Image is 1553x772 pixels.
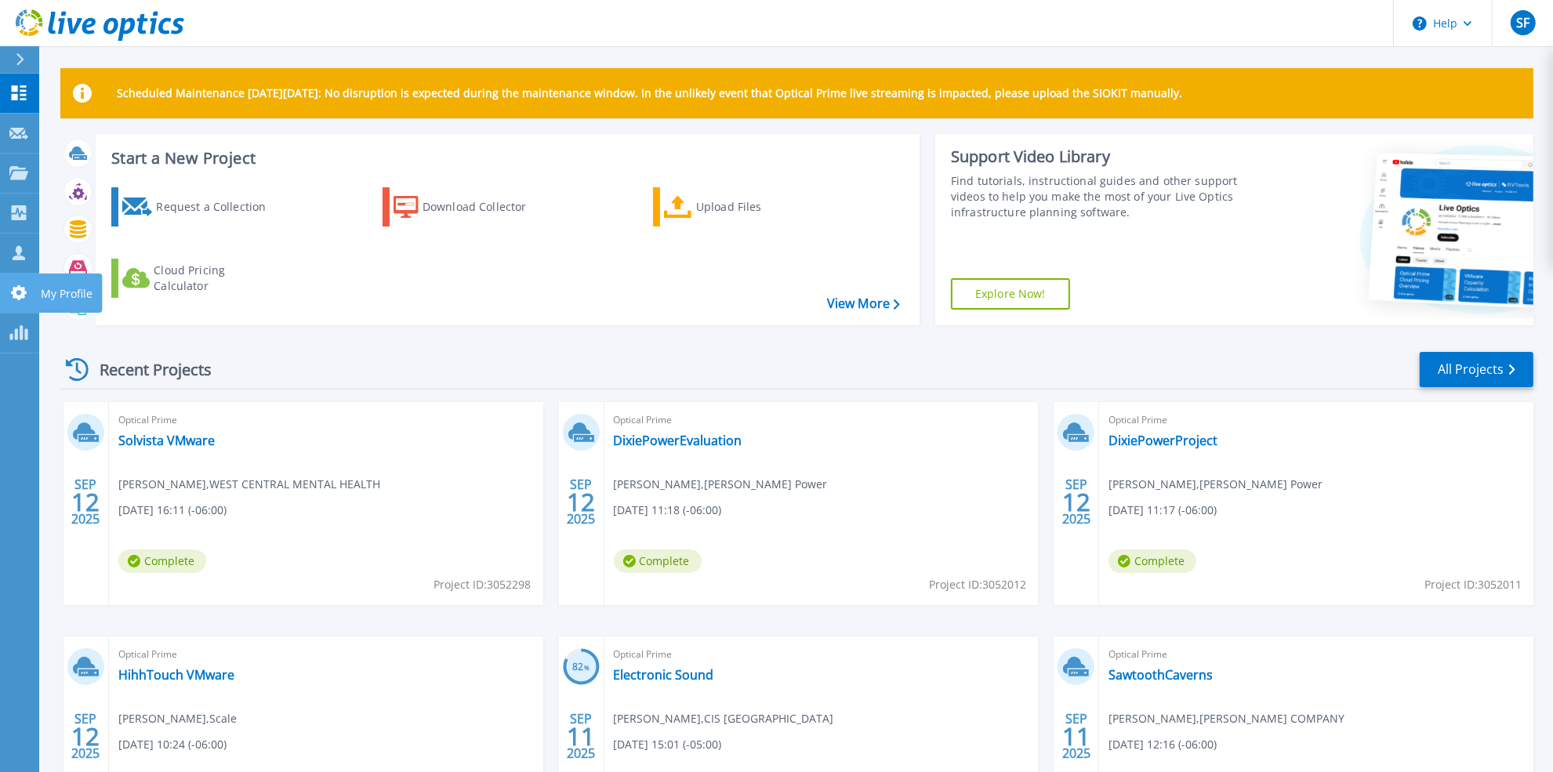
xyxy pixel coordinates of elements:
a: View More [827,296,900,311]
span: Optical Prime [1109,646,1524,663]
a: Request a Collection [111,187,286,227]
span: Project ID: 3052011 [1424,576,1522,593]
span: [DATE] 10:24 (-06:00) [118,736,227,753]
span: SF [1516,16,1529,29]
span: [DATE] 11:18 (-06:00) [614,502,722,519]
div: Request a Collection [156,191,281,223]
div: Find tutorials, instructional guides and other support videos to help you make the most of your L... [951,173,1257,220]
a: HihhTouch VMware [118,667,234,683]
a: Explore Now! [951,278,1070,310]
span: [PERSON_NAME] , [PERSON_NAME] Power [614,476,828,493]
div: SEP 2025 [566,473,596,531]
a: Electronic Sound [614,667,714,683]
span: [PERSON_NAME] , [PERSON_NAME] Power [1109,476,1323,493]
span: 12 [1062,495,1090,509]
span: [DATE] 11:17 (-06:00) [1109,502,1217,519]
span: Complete [1109,549,1196,573]
h3: Start a New Project [111,150,899,167]
div: Upload Files [696,191,822,223]
a: DixiePowerEvaluation [614,433,742,448]
div: SEP 2025 [566,708,596,765]
div: SEP 2025 [1061,708,1091,765]
span: 12 [71,730,100,743]
div: SEP 2025 [1061,473,1091,531]
span: % [584,663,590,672]
div: Support Video Library [951,147,1257,167]
span: Optical Prime [614,646,1029,663]
span: Optical Prime [614,411,1029,429]
span: Project ID: 3052012 [929,576,1026,593]
a: Solvista VMware [118,433,215,448]
span: Optical Prime [1109,411,1524,429]
a: SawtoothCaverns [1109,667,1213,683]
a: Upload Files [653,187,828,227]
span: [PERSON_NAME] , WEST CENTRAL MENTAL HEALTH [118,476,380,493]
span: Project ID: 3052298 [434,576,532,593]
a: Cloud Pricing Calculator [111,259,286,298]
a: Download Collector [383,187,557,227]
span: Optical Prime [118,646,534,663]
div: SEP 2025 [71,473,100,531]
span: Optical Prime [118,411,534,429]
span: [PERSON_NAME] , [PERSON_NAME] COMPANY [1109,710,1344,727]
a: All Projects [1420,352,1533,387]
div: Cloud Pricing Calculator [154,263,279,294]
span: 12 [567,495,595,509]
div: Recent Projects [60,350,233,389]
span: 11 [1062,730,1090,743]
span: Complete [614,549,702,573]
div: SEP 2025 [71,708,100,765]
span: 12 [71,495,100,509]
span: [DATE] 15:01 (-05:00) [614,736,722,753]
h3: 82 [563,658,600,676]
p: Scheduled Maintenance [DATE][DATE]: No disruption is expected during the maintenance window. In t... [117,87,1182,100]
div: Download Collector [423,191,548,223]
span: 11 [567,730,595,743]
p: My Profile [41,274,93,314]
a: DixiePowerProject [1109,433,1217,448]
span: Complete [118,549,206,573]
span: [PERSON_NAME] , CIS [GEOGRAPHIC_DATA] [614,710,834,727]
span: [PERSON_NAME] , Scale [118,710,237,727]
span: [DATE] 12:16 (-06:00) [1109,736,1217,753]
span: [DATE] 16:11 (-06:00) [118,502,227,519]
